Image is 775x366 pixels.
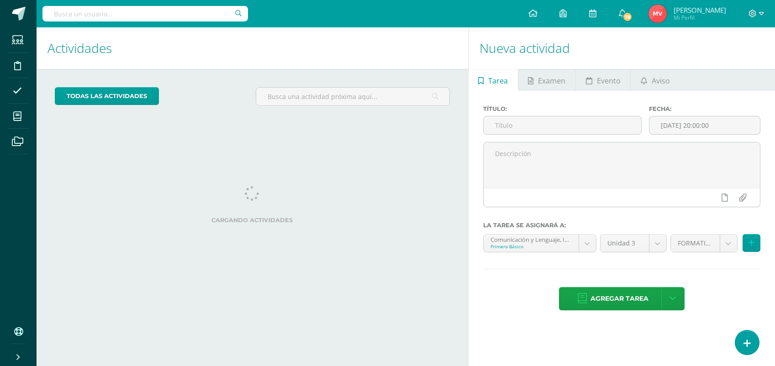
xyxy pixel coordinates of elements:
[480,27,764,69] h1: Nueva actividad
[42,6,248,21] input: Busca un usuario...
[483,222,760,229] label: La tarea se asignará a:
[483,105,642,112] label: Título:
[671,235,737,252] a: FORMATIVO (60.0%)
[631,69,680,91] a: Aviso
[488,70,508,92] span: Tarea
[490,243,572,250] div: Primero Básico
[597,70,621,92] span: Evento
[576,69,630,91] a: Evento
[256,88,449,105] input: Busca una actividad próxima aquí...
[484,116,642,134] input: Título
[649,116,760,134] input: Fecha de entrega
[648,5,667,23] img: d633705d2caf26de73db2f10b60e18e1.png
[601,235,666,252] a: Unidad 3
[55,87,159,105] a: todas las Actividades
[484,235,596,252] a: Comunicación y Lenguaje, Idioma Español 'A'Primero Básico
[469,69,518,91] a: Tarea
[622,12,633,22] span: 78
[649,105,760,112] label: Fecha:
[55,217,450,224] label: Cargando actividades
[518,69,575,91] a: Examen
[538,70,565,92] span: Examen
[674,14,726,21] span: Mi Perfil
[607,235,642,252] span: Unidad 3
[652,70,670,92] span: Aviso
[47,27,457,69] h1: Actividades
[590,288,648,310] span: Agregar tarea
[674,5,726,15] span: [PERSON_NAME]
[490,235,572,243] div: Comunicación y Lenguaje, Idioma Español 'A'
[678,235,713,252] span: FORMATIVO (60.0%)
